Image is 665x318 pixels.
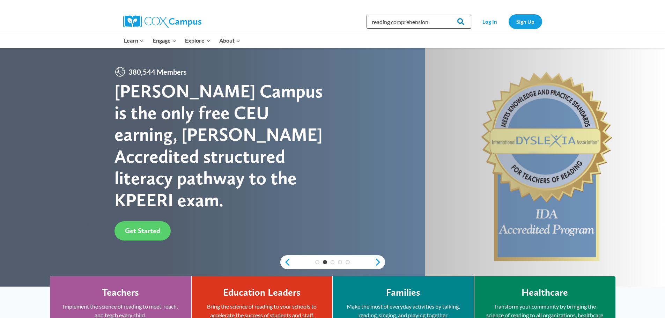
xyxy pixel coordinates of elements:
a: Log In [475,14,505,29]
img: Cox Campus [123,15,201,28]
nav: Primary Navigation [120,33,245,48]
nav: Secondary Navigation [475,14,542,29]
h4: Families [386,287,420,298]
span: Get Started [125,227,160,235]
button: Child menu of Engage [148,33,181,48]
button: Child menu of Explore [181,33,215,48]
span: 380,544 Members [126,66,190,77]
div: [PERSON_NAME] Campus is the only free CEU earning, [PERSON_NAME] Accredited structured literacy p... [114,80,333,211]
h4: Healthcare [522,287,568,298]
h4: Teachers [102,287,139,298]
button: Child menu of Learn [120,33,149,48]
a: Sign Up [509,14,542,29]
h4: Education Leaders [223,287,301,298]
a: Get Started [114,221,171,241]
button: Child menu of About [215,33,245,48]
input: Search Cox Campus [367,15,471,29]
